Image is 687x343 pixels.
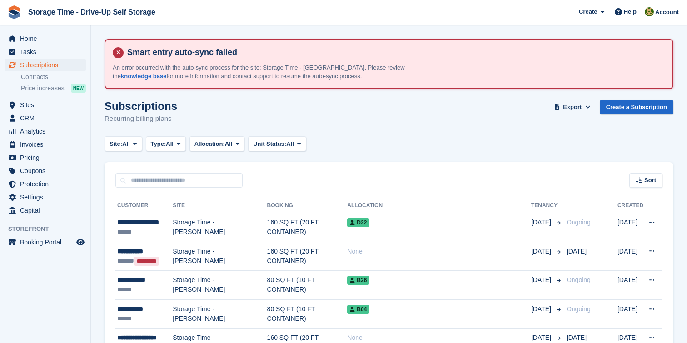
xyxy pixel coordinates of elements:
h4: Smart entry auto-sync failed [124,47,665,58]
span: [DATE] [531,247,553,256]
span: B04 [347,305,369,314]
span: [DATE] [531,218,553,227]
img: stora-icon-8386f47178a22dfd0bd8f6a31ec36ba5ce8667c1dd55bd0f319d3a0aa187defe.svg [7,5,21,19]
span: Settings [20,191,75,204]
span: [DATE] [567,334,587,341]
span: All [286,139,294,149]
td: Storage Time - [PERSON_NAME] [173,213,267,242]
span: Pricing [20,151,75,164]
th: Booking [267,199,348,213]
span: Capital [20,204,75,217]
button: Site: All [105,136,142,151]
td: [DATE] [617,271,643,300]
a: menu [5,125,86,138]
td: 160 SQ FT (20 FT CONTAINER) [267,213,348,242]
h1: Subscriptions [105,100,177,112]
td: [DATE] [617,299,643,328]
span: All [166,139,174,149]
a: Storage Time - Drive-Up Self Storage [25,5,159,20]
button: Export [553,100,592,115]
span: [DATE] [531,333,553,343]
a: menu [5,59,86,71]
span: [DATE] [531,275,553,285]
span: Create [579,7,597,16]
span: CRM [20,112,75,124]
span: Invoices [20,138,75,151]
td: Storage Time - [PERSON_NAME] [173,299,267,328]
span: B26 [347,276,369,285]
span: Allocation: [194,139,225,149]
span: Account [655,8,679,17]
span: Subscriptions [20,59,75,71]
span: Export [563,103,582,112]
a: menu [5,164,86,177]
a: menu [5,151,86,164]
td: [DATE] [617,213,643,242]
span: Sort [644,176,656,185]
a: menu [5,236,86,249]
span: Ongoing [567,305,591,313]
div: NEW [71,84,86,93]
td: 160 SQ FT (20 FT CONTAINER) [267,242,348,271]
img: Zain Sarwar [645,7,654,16]
span: Home [20,32,75,45]
a: menu [5,191,86,204]
a: Price increases NEW [21,83,86,93]
span: [DATE] [531,304,553,314]
a: menu [5,45,86,58]
a: menu [5,32,86,45]
td: 80 SQ FT (10 FT CONTAINER) [267,271,348,300]
span: [DATE] [567,248,587,255]
span: Ongoing [567,276,591,283]
span: Analytics [20,125,75,138]
th: Created [617,199,643,213]
a: menu [5,99,86,111]
p: An error occurred with the auto-sync process for the site: Storage Time - [GEOGRAPHIC_DATA]. Plea... [113,63,431,81]
span: Storefront [8,224,90,234]
span: Coupons [20,164,75,177]
td: Storage Time - [PERSON_NAME] [173,242,267,271]
td: 80 SQ FT (10 FT CONTAINER) [267,299,348,328]
span: D22 [347,218,369,227]
a: Preview store [75,237,86,248]
span: Price increases [21,84,65,93]
span: Tasks [20,45,75,58]
span: Site: [110,139,122,149]
span: Ongoing [567,219,591,226]
span: All [122,139,130,149]
a: menu [5,178,86,190]
div: None [347,247,531,256]
span: Sites [20,99,75,111]
a: menu [5,112,86,124]
th: Site [173,199,267,213]
span: Booking Portal [20,236,75,249]
button: Type: All [146,136,186,151]
span: Protection [20,178,75,190]
span: All [225,139,233,149]
a: knowledge base [121,73,166,80]
a: Contracts [21,73,86,81]
div: None [347,333,531,343]
button: Unit Status: All [248,136,306,151]
button: Allocation: All [189,136,245,151]
th: Customer [115,199,173,213]
a: Create a Subscription [600,100,673,115]
td: Storage Time - [PERSON_NAME] [173,271,267,300]
span: Help [624,7,637,16]
p: Recurring billing plans [105,114,177,124]
a: menu [5,138,86,151]
span: Type: [151,139,166,149]
th: Tenancy [531,199,563,213]
th: Allocation [347,199,531,213]
td: [DATE] [617,242,643,271]
a: menu [5,204,86,217]
span: Unit Status: [253,139,286,149]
